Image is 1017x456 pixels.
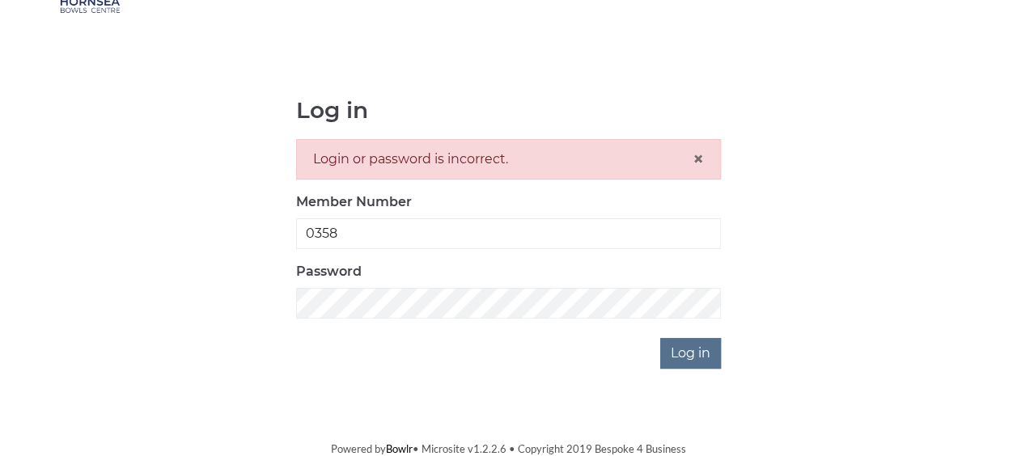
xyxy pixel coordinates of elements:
input: Log in [660,338,721,369]
label: Password [296,262,362,281]
label: Member Number [296,192,412,212]
div: Login or password is incorrect. [296,139,721,179]
a: Bowlr [386,442,413,455]
span: Powered by • Microsite v1.2.2.6 • Copyright 2019 Bespoke 4 Business [331,442,686,455]
span: × [693,147,704,171]
h1: Log in [296,98,721,123]
button: Close [693,150,704,169]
